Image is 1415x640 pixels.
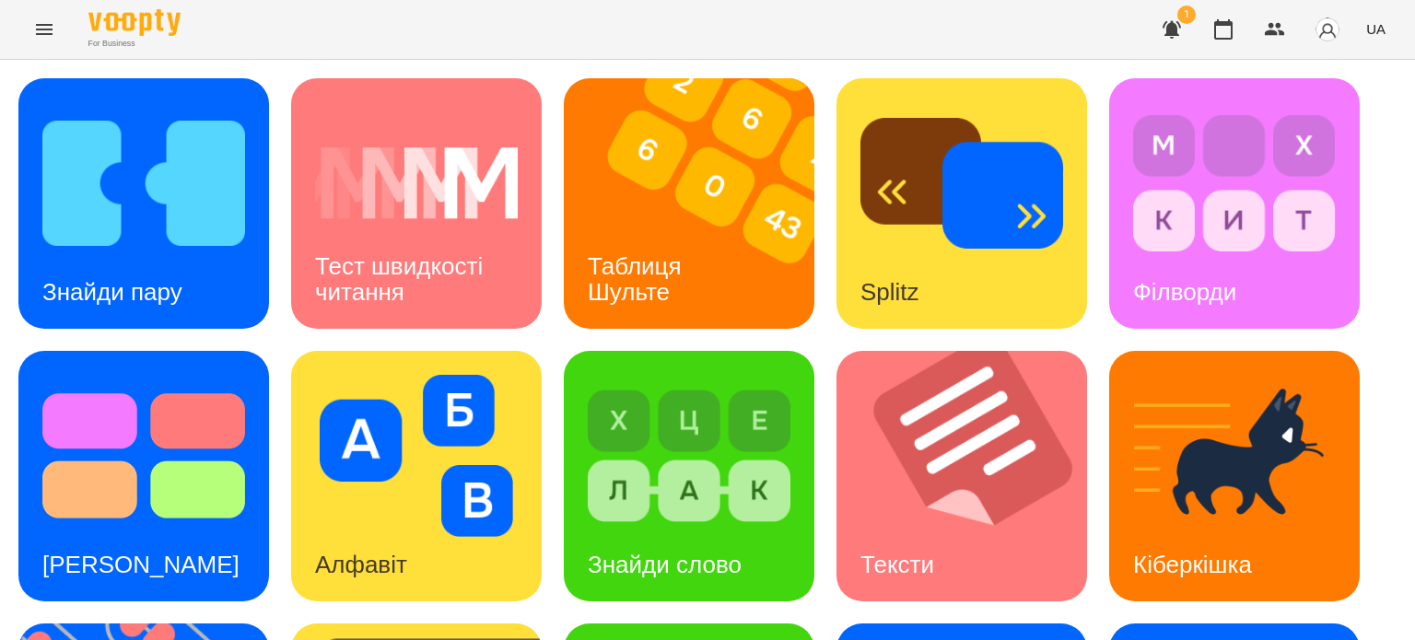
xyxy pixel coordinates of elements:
[42,375,245,537] img: Тест Струпа
[1109,78,1360,329] a: ФілвордиФілворди
[1133,375,1336,537] img: Кіберкішка
[18,351,269,601] a: Тест Струпа[PERSON_NAME]
[1133,551,1252,578] h3: Кіберкішка
[291,78,542,329] a: Тест швидкості читанняТест швидкості читання
[315,551,407,578] h3: Алфавіт
[1177,6,1196,24] span: 1
[564,351,814,601] a: Знайди словоЗнайди слово
[836,78,1087,329] a: SplitzSplitz
[588,252,688,305] h3: Таблиця Шульте
[588,551,742,578] h3: Знайди слово
[315,102,518,264] img: Тест швидкості читання
[1109,351,1360,601] a: КіберкішкаКіберкішка
[88,38,181,50] span: For Business
[836,351,1087,601] a: ТекстиТексти
[42,278,182,306] h3: Знайди пару
[315,375,518,537] img: Алфавіт
[564,78,837,329] img: Таблиця Шульте
[42,551,240,578] h3: [PERSON_NAME]
[836,351,1110,601] img: Тексти
[88,9,181,36] img: Voopty Logo
[22,7,66,52] button: Menu
[564,78,814,329] a: Таблиця ШультеТаблиця Шульте
[860,551,934,578] h3: Тексти
[1315,17,1340,42] img: avatar_s.png
[315,252,489,305] h3: Тест швидкості читання
[1359,12,1393,46] button: UA
[42,102,245,264] img: Знайди пару
[1133,278,1236,306] h3: Філворди
[588,375,790,537] img: Знайди слово
[860,278,919,306] h3: Splitz
[18,78,269,329] a: Знайди паруЗнайди пару
[860,102,1063,264] img: Splitz
[291,351,542,601] a: АлфавітАлфавіт
[1366,19,1386,39] span: UA
[1133,102,1336,264] img: Філворди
